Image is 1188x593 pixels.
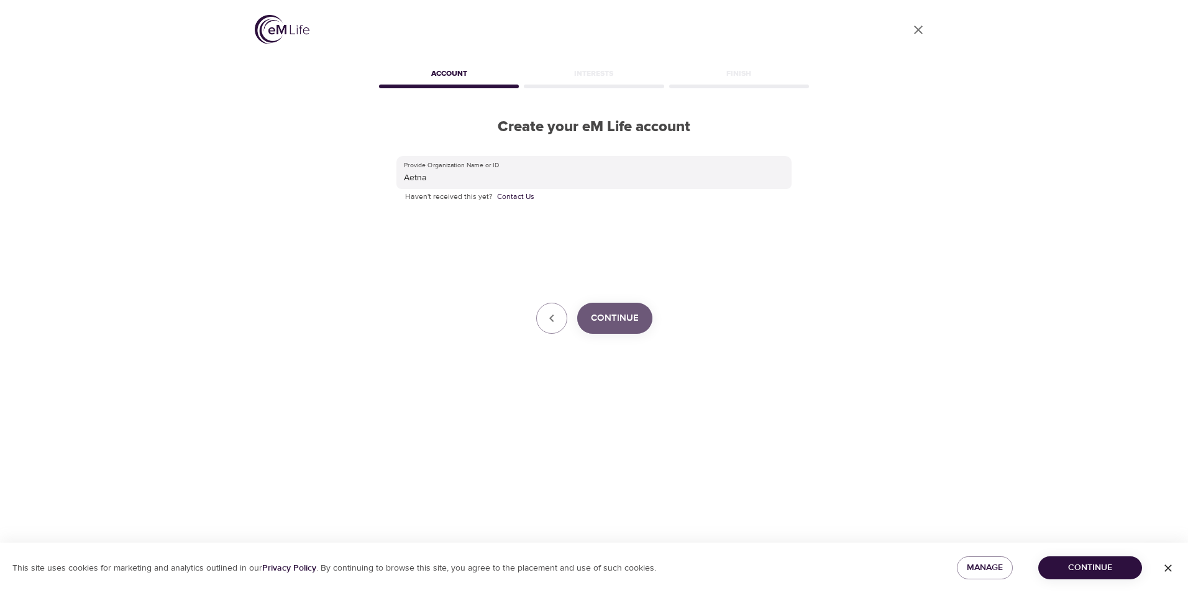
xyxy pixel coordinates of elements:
[903,15,933,45] a: close
[255,15,309,44] img: logo
[405,191,783,203] p: Haven't received this yet?
[1038,556,1142,579] button: Continue
[497,191,534,203] a: Contact Us
[1048,560,1132,576] span: Continue
[262,563,316,574] a: Privacy Policy
[577,303,652,334] button: Continue
[957,556,1013,579] button: Manage
[591,310,639,326] span: Continue
[967,560,1003,576] span: Manage
[377,118,811,136] h2: Create your eM Life account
